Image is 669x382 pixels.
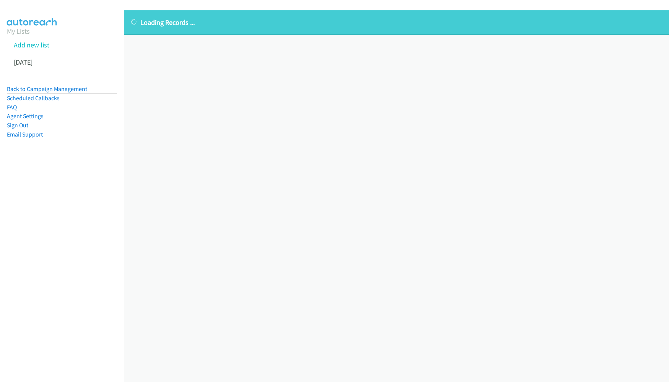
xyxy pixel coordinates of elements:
a: My Lists [7,27,30,36]
a: Agent Settings [7,112,44,120]
a: Sign Out [7,122,28,129]
a: Scheduled Callbacks [7,94,60,102]
a: Add new list [14,41,49,49]
a: FAQ [7,104,17,111]
a: Email Support [7,131,43,138]
a: Back to Campaign Management [7,85,87,93]
p: Loading Records ... [131,17,662,28]
a: [DATE] [14,58,33,67]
